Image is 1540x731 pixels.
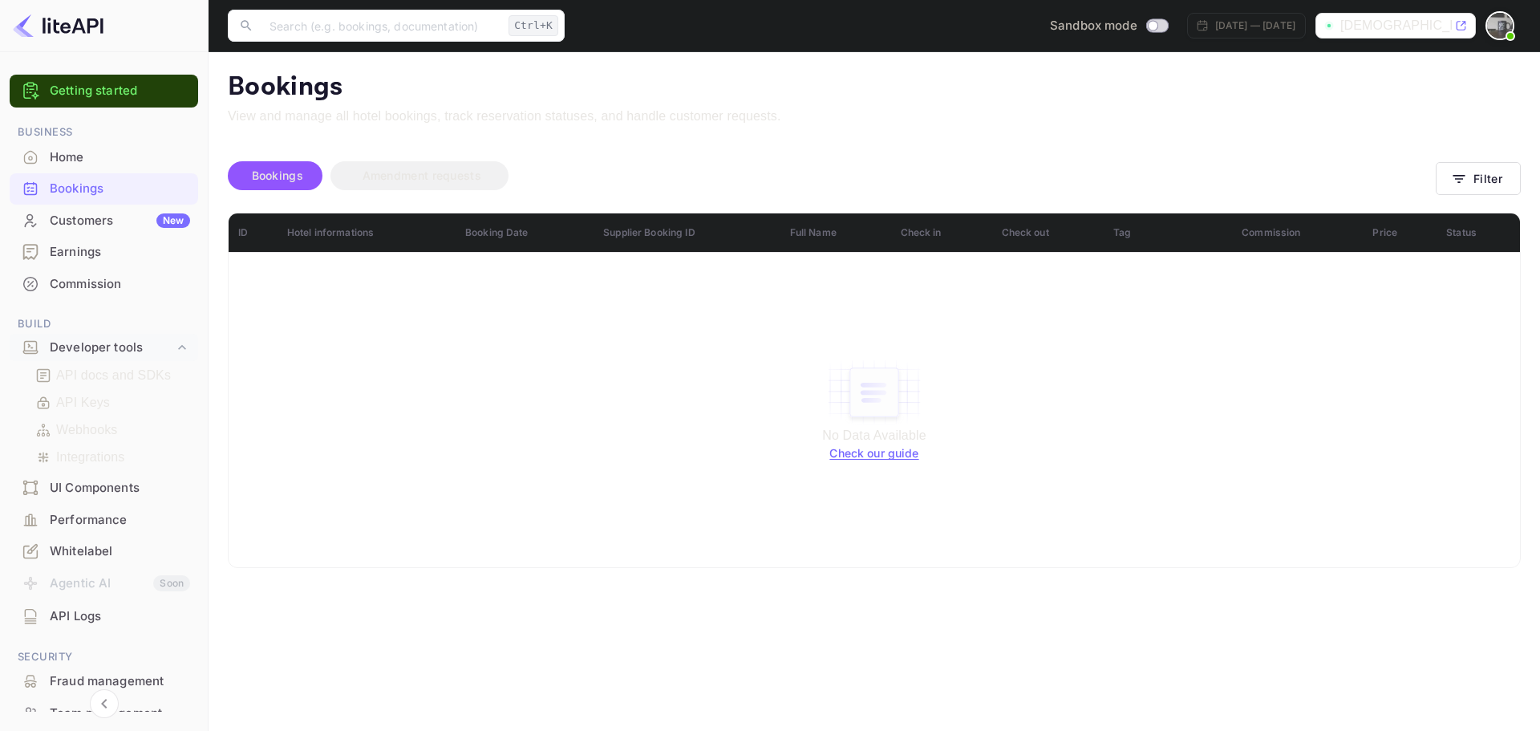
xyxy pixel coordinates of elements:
div: Home [10,142,198,173]
input: Search (e.g. bookings, documentation) [260,10,502,42]
div: Ctrl+K [509,15,558,36]
div: API Logs [50,607,190,626]
th: Tag [1104,213,1232,253]
div: Performance [10,505,198,536]
th: Hotel informations [278,213,456,253]
a: Getting started [50,82,190,100]
div: UI Components [10,473,198,504]
a: Earnings [10,237,198,266]
div: API Keys [29,390,192,416]
button: Collapse navigation [90,689,119,718]
a: Performance [10,505,198,534]
div: Fraud management [50,672,190,691]
a: Webhooks [35,420,185,440]
div: UI Components [50,479,190,497]
p: Bookings [228,71,1521,104]
div: Customers [50,212,190,230]
div: Bookings [50,180,190,198]
div: Whitelabel [50,542,190,561]
div: Getting started [10,75,198,108]
div: New [156,213,190,228]
div: [DATE] — [DATE] [1215,18,1295,33]
div: Developer tools [10,334,198,362]
a: UI Components [10,473,198,502]
th: Supplier Booking ID [594,213,780,253]
a: API Logs [10,601,198,631]
div: Fraud management [10,666,198,697]
a: CustomersNew [10,205,198,235]
th: Full Name [780,213,891,253]
button: Filter [1436,162,1521,195]
th: Price [1363,213,1437,253]
a: Bookings [10,173,198,203]
p: API docs and SDKs [56,366,171,385]
div: Switch to Production mode [1044,17,1174,35]
div: Performance [50,511,190,530]
a: API docs and SDKs [35,366,185,385]
th: Check in [891,213,992,253]
div: API docs and SDKs [29,363,192,388]
div: Commission [10,269,198,300]
div: Webhooks [29,417,192,443]
span: Bookings [252,169,303,182]
p: View and manage all hotel bookings, track reservation statuses, and handle customer requests. [228,107,1521,126]
div: Bookings [10,173,198,205]
div: Commission [50,275,190,294]
p: No Data Available [822,426,926,445]
span: Build [10,315,198,333]
div: CustomersNew [10,205,198,237]
img: vishnu Priyan M [1487,13,1513,39]
span: Business [10,124,198,141]
table: booking table [229,213,1520,567]
a: Check our guide [829,446,918,460]
a: Team management [10,698,198,728]
div: API Logs [10,601,198,632]
a: API Keys [35,393,185,412]
span: Sandbox mode [1050,17,1137,35]
p: Integrations [56,448,124,467]
img: empty-state-table.svg [826,359,922,426]
th: Commission [1232,213,1363,253]
a: Home [10,142,198,172]
span: Amendment requests [363,169,481,182]
a: Commission [10,269,198,298]
a: Integrations [35,448,185,467]
p: API Keys [56,393,110,412]
div: Earnings [50,243,190,262]
p: Webhooks [56,420,118,440]
div: Earnings [10,237,198,268]
div: Integrations [29,445,192,470]
th: Booking Date [456,213,594,253]
div: Team management [50,705,190,723]
th: Status [1437,213,1520,253]
th: Check out [992,213,1104,253]
div: Home [50,148,190,167]
img: LiteAPI logo [13,13,103,39]
div: Developer tools [50,339,174,357]
div: account-settings tabs [228,161,1436,190]
th: ID [229,213,278,253]
p: [DEMOGRAPHIC_DATA][PERSON_NAME]-m-irsmh.... [1340,16,1452,35]
div: Whitelabel [10,536,198,567]
a: Fraud management [10,666,198,696]
span: Security [10,648,198,666]
a: Whitelabel [10,536,198,566]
